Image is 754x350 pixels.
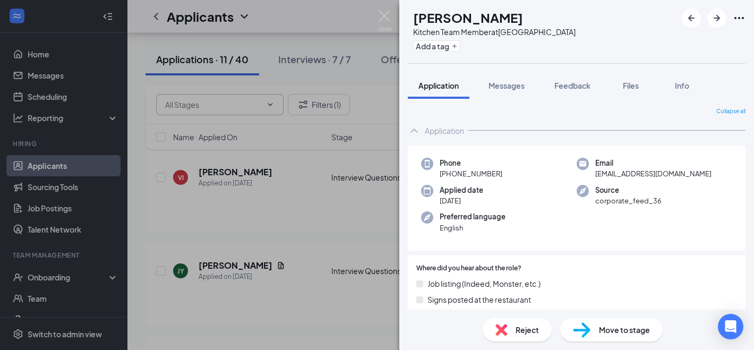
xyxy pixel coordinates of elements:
[489,81,525,90] span: Messages
[733,12,746,24] svg: Ellipses
[595,185,662,195] span: Source
[427,294,531,305] span: Signs posted at the restaurant
[413,8,523,27] h1: [PERSON_NAME]
[718,314,743,339] div: Open Intercom Messenger
[440,195,483,206] span: [DATE]
[440,185,483,195] span: Applied date
[440,223,505,233] span: English
[416,263,521,274] span: Where did you hear about the role?
[425,125,464,136] div: Application
[451,43,458,49] svg: Plus
[682,8,701,28] button: ArrowLeftNew
[599,324,650,336] span: Move to stage
[413,40,460,52] button: PlusAdd a tag
[595,158,712,168] span: Email
[413,27,576,37] div: Kitchen Team Member at [GEOGRAPHIC_DATA]
[554,81,590,90] span: Feedback
[595,195,662,206] span: corporate_feed_36
[623,81,639,90] span: Files
[716,107,746,116] span: Collapse all
[408,124,421,137] svg: ChevronUp
[440,168,502,179] span: [PHONE_NUMBER]
[595,168,712,179] span: [EMAIL_ADDRESS][DOMAIN_NAME]
[427,278,541,289] span: Job listing (Indeed, Monster, etc.)
[440,158,502,168] span: Phone
[685,12,698,24] svg: ArrowLeftNew
[710,12,723,24] svg: ArrowRight
[516,324,539,336] span: Reject
[707,8,726,28] button: ArrowRight
[675,81,689,90] span: Info
[440,211,505,222] span: Preferred language
[418,81,459,90] span: Application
